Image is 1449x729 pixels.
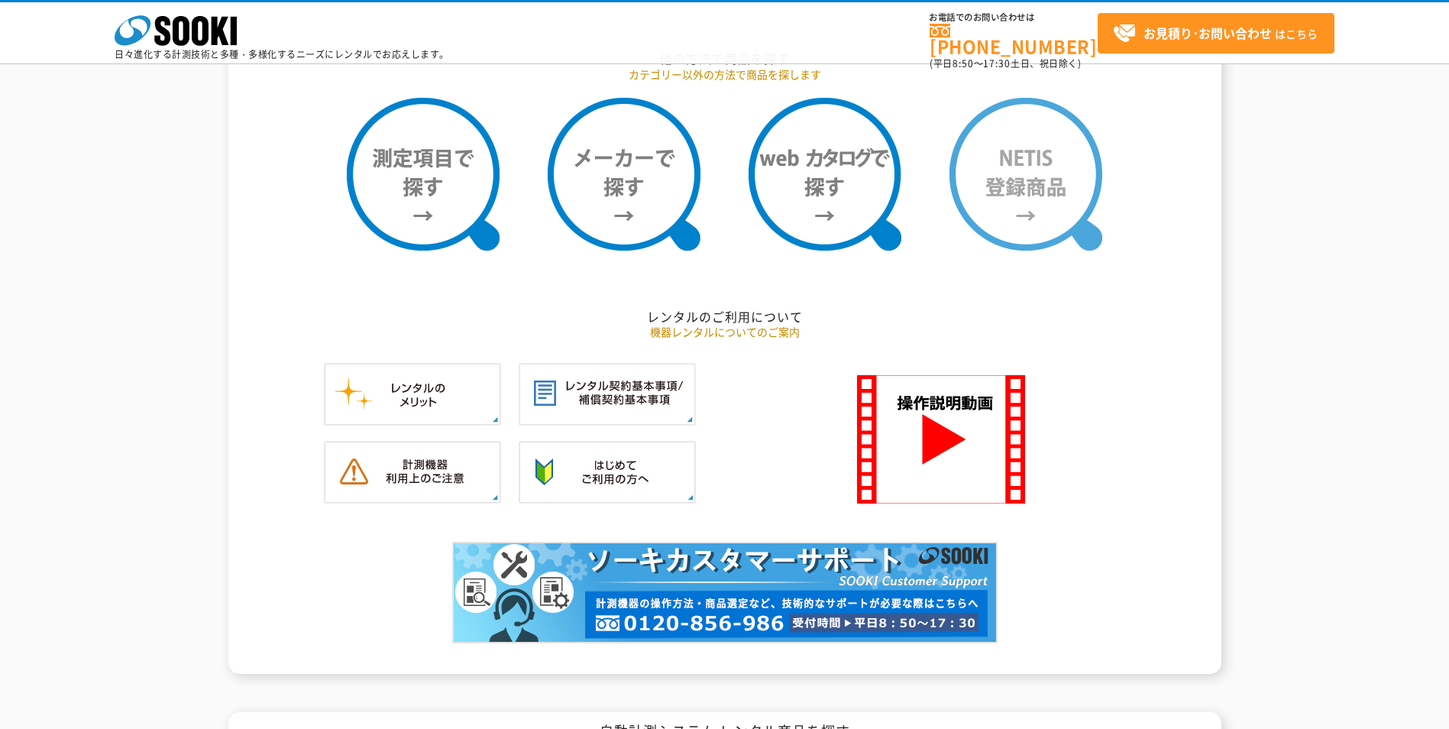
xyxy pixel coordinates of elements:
[930,24,1098,55] a: [PHONE_NUMBER]
[347,98,500,251] img: 測定項目で探す
[115,50,449,59] p: 日々進化する計測技術と多種・多様化するニーズにレンタルでお応えします。
[1143,24,1272,42] strong: お見積り･お問い合わせ
[519,410,696,424] a: レンタル契約基本事項／補償契約基本事項
[324,441,501,504] img: 計測機器ご利用上のご注意
[749,98,901,251] img: webカタログで探す
[519,488,696,502] a: はじめてご利用の方へ
[278,324,1172,340] p: 機器レンタルについてのご案内
[953,57,974,70] span: 8:50
[324,488,501,502] a: 計測機器ご利用上のご注意
[1098,13,1334,53] a: お見積り･お問い合わせはこちら
[1113,22,1318,45] span: はこちら
[930,57,1081,70] span: (平日 ～ 土日、祝日除く)
[278,66,1172,83] p: カテゴリー以外の方法で商品を探します
[857,375,1025,504] img: SOOKI 操作説明動画
[949,98,1102,251] img: NETIS登録商品
[930,13,1098,22] span: お電話でのお問い合わせは
[983,57,1011,70] span: 17:30
[452,542,998,643] img: カスタマーサポート
[324,410,501,424] a: レンタルのメリット
[519,363,696,426] img: レンタル契約基本事項／補償契約基本事項
[324,363,501,426] img: レンタルのメリット
[278,309,1172,325] h2: レンタルのご利用について
[519,441,696,504] img: はじめてご利用の方へ
[548,98,700,251] img: メーカーで探す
